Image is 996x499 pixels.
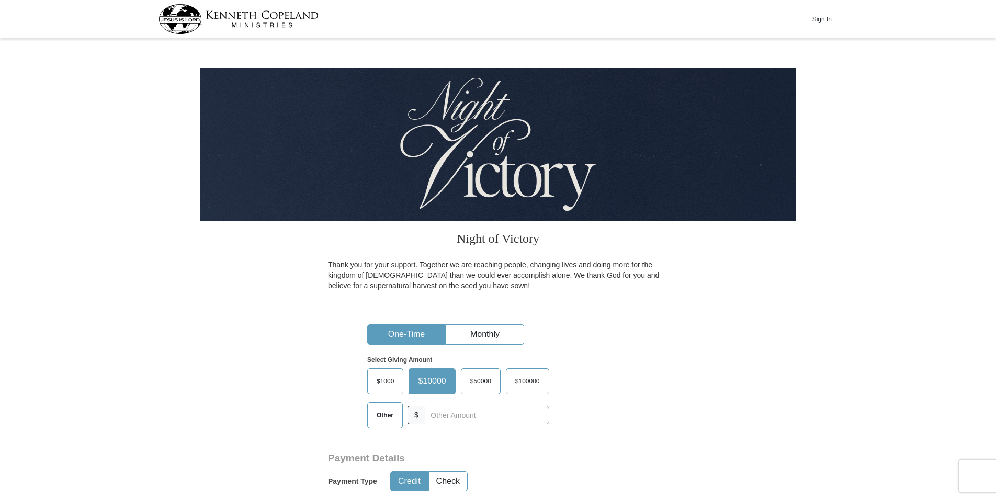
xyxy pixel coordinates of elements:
span: $50000 [465,373,496,389]
h3: Night of Victory [328,221,668,259]
img: kcm-header-logo.svg [159,4,319,34]
button: Monthly [446,325,524,344]
button: Check [429,472,467,491]
span: $100000 [510,373,545,389]
h3: Payment Details [328,452,595,464]
strong: Select Giving Amount [367,356,432,364]
button: Credit [391,472,428,491]
button: One-Time [368,325,445,344]
span: Other [371,407,399,423]
button: Sign In [806,11,837,27]
h5: Payment Type [328,477,377,486]
input: Other Amount [425,406,549,424]
span: $ [408,406,425,424]
span: $1000 [371,373,399,389]
p: Thank you for your support. Together we are reaching people, changing lives and doing more for th... [328,259,668,291]
span: $10000 [413,373,451,389]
